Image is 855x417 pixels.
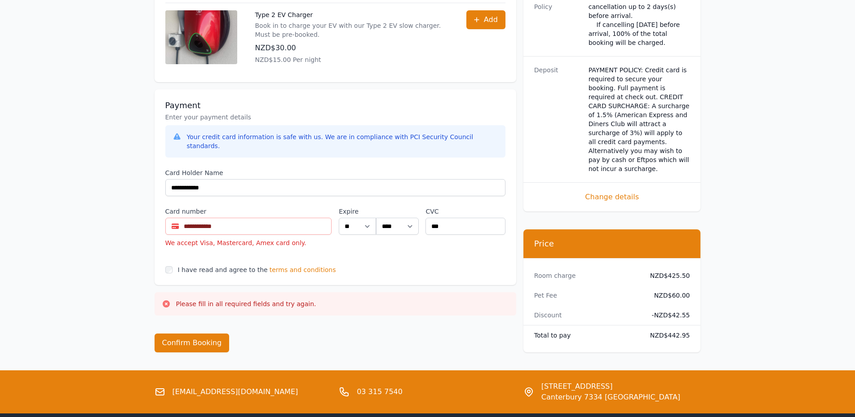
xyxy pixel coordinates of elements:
[643,271,690,280] dd: NZD$425.50
[484,14,498,25] span: Add
[165,207,332,216] label: Card number
[534,291,636,300] dt: Pet Fee
[376,207,418,216] label: .
[534,192,690,202] span: Change details
[643,291,690,300] dd: NZD$60.00
[534,66,581,173] dt: Deposit
[270,265,336,274] span: terms and conditions
[155,334,230,352] button: Confirm Booking
[541,392,680,403] span: Canterbury 7334 [GEOGRAPHIC_DATA]
[178,266,268,273] label: I have read and agree to the
[643,331,690,340] dd: NZD$442.95
[589,66,690,173] dd: PAYMENT POLICY: Credit card is required to secure your booking. Full payment is required at check...
[255,21,448,39] p: Book in to charge your EV with our Type 2 EV slow charger. Must be pre-booked.
[255,55,448,64] p: NZD$15.00 Per night
[187,132,498,150] div: Your credit card information is safe with us. We are in compliance with PCI Security Council stan...
[534,238,690,249] h3: Price
[339,207,376,216] label: Expire
[165,168,505,177] label: Card Holder Name
[165,238,332,247] div: We accept Visa, Mastercard, Amex card only.
[643,311,690,320] dd: - NZD$42.55
[534,271,636,280] dt: Room charge
[173,386,298,397] a: [EMAIL_ADDRESS][DOMAIN_NAME]
[425,207,505,216] label: CVC
[255,10,448,19] p: Type 2 EV Charger
[165,10,237,64] img: Type 2 EV Charger
[534,311,636,320] dt: Discount
[165,113,505,122] p: Enter your payment details
[357,386,403,397] a: 03 315 7540
[255,43,448,53] p: NZD$30.00
[534,331,636,340] dt: Total to pay
[466,10,505,29] button: Add
[165,100,505,111] h3: Payment
[541,381,680,392] span: [STREET_ADDRESS]
[176,299,316,308] p: Please fill in all required fields and try again.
